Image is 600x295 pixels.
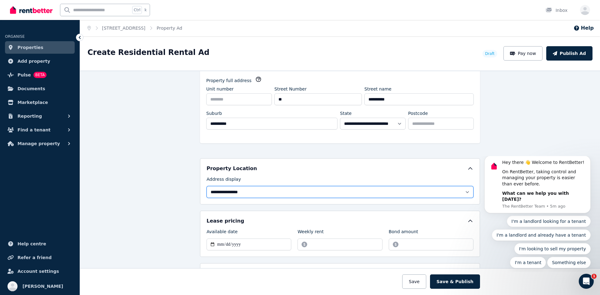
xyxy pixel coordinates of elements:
[592,274,597,279] span: 1
[503,46,543,61] button: Pay now
[579,274,594,289] iframe: Intercom live chat
[17,71,31,79] span: Pulse
[27,47,111,53] p: Message from The RentBetter Team, sent 5m ago
[207,165,257,172] h5: Property Location
[17,254,52,261] span: Refer a friend
[5,41,75,54] a: Properties
[10,5,52,15] img: RentBetter
[9,60,116,112] div: Quick reply options
[17,112,42,120] span: Reporting
[17,140,60,147] span: Manage property
[364,86,392,92] label: Street name
[27,3,111,10] div: Hey there 👋 Welcome to RentBetter!
[144,7,147,12] span: k
[39,87,116,98] button: Quick reply: I'm looking to sell my property
[573,24,594,32] button: Help
[17,99,48,106] span: Marketplace
[475,156,600,272] iframe: Intercom notifications message
[33,72,47,78] span: BETA
[402,274,426,289] button: Save
[5,238,75,250] a: Help centre
[485,51,494,56] span: Draft
[27,3,111,47] div: Message content
[27,35,94,46] b: What can we help you with [DATE]?
[5,34,25,39] span: ORGANISE
[206,86,234,92] label: Unit number
[72,101,116,112] button: Quick reply: Something else
[274,86,307,92] label: Street Number
[5,124,75,136] button: Find a tenant
[157,26,182,31] a: Property Ad
[132,6,142,14] span: Ctrl
[340,110,352,116] label: State
[207,229,237,237] label: Available date
[207,217,244,225] h5: Lease pricing
[22,283,63,290] span: [PERSON_NAME]
[207,176,241,185] label: Address display
[206,77,252,84] label: Property full address
[17,240,46,248] span: Help centre
[389,229,418,237] label: Bond amount
[17,44,43,51] span: Properties
[5,251,75,264] a: Refer a friend
[546,46,592,61] button: Publish Ad
[546,7,567,13] div: Inbox
[87,47,209,57] h1: Create Residential Rental Ad
[14,5,24,15] img: Profile image for The RentBetter Team
[17,57,50,65] span: Add property
[408,110,428,116] label: Postcode
[5,96,75,109] a: Marketplace
[5,110,75,122] button: Reporting
[17,85,45,92] span: Documents
[5,137,75,150] button: Manage property
[17,73,116,85] button: Quick reply: I'm a landlord and already have a tenant
[5,69,75,81] a: PulseBETA
[80,20,190,36] nav: Breadcrumb
[206,110,222,116] label: Suburb
[5,265,75,278] a: Account settings
[35,101,71,112] button: Quick reply: I'm a tenant
[5,55,75,67] a: Add property
[17,126,51,134] span: Find a tenant
[5,82,75,95] a: Documents
[27,13,111,31] div: On RentBetter, taking control and managing your property is easier than ever before.
[430,274,480,289] button: Save & Publish
[17,268,59,275] span: Account settings
[297,229,323,237] label: Weekly rent
[102,26,146,31] a: [STREET_ADDRESS]
[32,60,116,71] button: Quick reply: I'm a landlord looking for a tenant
